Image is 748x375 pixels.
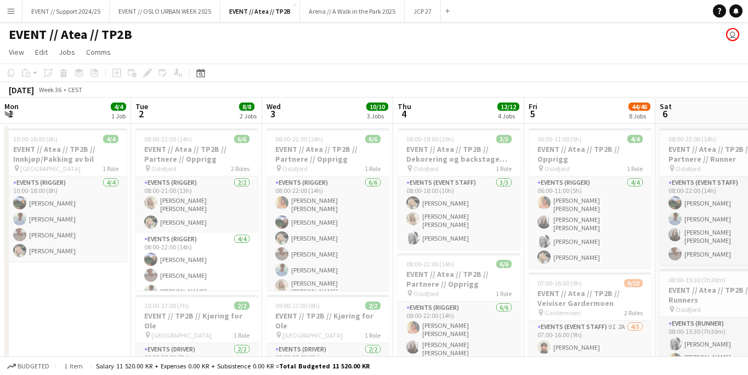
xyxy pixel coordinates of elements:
span: [GEOGRAPHIC_DATA] [151,331,212,339]
span: Sat [660,101,672,111]
span: 6 [658,107,672,120]
span: 2/2 [234,302,250,310]
button: JCP 27 [405,1,441,22]
span: Week 36 [36,86,64,94]
h3: EVENT // Atea // TP2B // Veiviser Gardermoen [529,288,651,308]
span: 3/3 [496,135,512,143]
span: View [9,47,24,57]
span: 06:00-11:00 (5h) [537,135,582,143]
h3: EVENT // Atea // TP2B // Partnere // Opprigg [135,144,258,164]
h3: EVENT // TP2B // Kjøring for Ole [267,311,389,331]
span: 12/12 [497,103,519,111]
span: Comms [86,47,111,57]
span: 9/10 [624,279,643,287]
span: Oslofjord [545,164,570,173]
span: Budgeted [18,362,49,370]
span: 2/2 [365,302,381,310]
span: 08:00-22:00 (14h) [275,135,323,143]
span: 09:00-17:00 (8h) [275,302,320,310]
app-job-card: 08:00-18:00 (10h)3/3EVENT // Atea // TP2B // Dekorering og backstage oppsett Oslofjord1 RoleEvent... [398,128,520,249]
span: 1 Role [365,164,381,173]
h3: EVENT // Atea // TP2B // Partnere // Opprigg [267,144,389,164]
app-job-card: 08:00-22:00 (14h)6/6EVENT // Atea // TP2B // Partnere // Opprigg Oslofjord1 RoleEvents (Rigger)6/... [267,128,389,291]
span: 1 Role [496,164,512,173]
span: 8/8 [239,103,254,111]
span: 1 Role [234,331,250,339]
span: 3 [265,107,281,120]
a: View [4,45,29,59]
app-user-avatar: Jenny Marie Ragnhild Andersen [726,28,739,41]
span: 6/6 [365,135,381,143]
span: Oslofjord [413,289,439,298]
app-job-card: 06:00-11:00 (5h)4/4EVENT // Atea // TP2B // Opprigg Oslofjord1 RoleEvents (Rigger)4/406:00-11:00 ... [529,128,651,268]
div: 10:00-18:00 (8h)4/4EVENT // Atea // TP2B // Innkjøp/Pakking av bil [GEOGRAPHIC_DATA]1 RoleEvents ... [4,128,127,262]
div: 2 Jobs [240,112,257,120]
app-card-role: Events (Rigger)6/608:00-22:00 (14h)[PERSON_NAME] [PERSON_NAME][PERSON_NAME][PERSON_NAME][PERSON_N... [267,177,389,300]
span: 6/6 [496,260,512,268]
span: 1 Role [627,164,643,173]
span: Wed [267,101,281,111]
span: 5 [527,107,537,120]
button: Arena // A Walk in the Park 2025 [300,1,405,22]
span: [GEOGRAPHIC_DATA] [282,331,343,339]
a: Comms [82,45,115,59]
a: Edit [31,45,52,59]
span: 6/6 [234,135,250,143]
span: Oslofjord [282,164,308,173]
span: Edit [35,47,48,57]
span: Thu [398,101,411,111]
span: 1 item [60,362,87,370]
h3: EVENT // TP2B // Kjøring for Ole [135,311,258,331]
span: 07:00-16:00 (9h) [537,279,582,287]
span: 1 Role [365,331,381,339]
button: EVENT // Support 2024/25 [22,1,110,22]
span: 1 [3,107,19,120]
app-job-card: 08:00-22:00 (14h)6/6EVENT // Atea // TP2B // Partnere // Opprigg Oslofjord2 RolesEvents (Rigger)2... [135,128,258,291]
span: 2 Roles [231,164,250,173]
h3: EVENT // Atea // TP2B // Dekorering og backstage oppsett [398,144,520,164]
button: EVENT // Atea // TP2B [220,1,300,22]
span: 10:00-18:00 (8h) [13,135,58,143]
span: 10/10 [366,103,388,111]
span: 08:00-22:00 (14h) [668,135,716,143]
div: 4 Jobs [498,112,519,120]
app-card-role: Events (Event Staff)3/308:00-18:00 (10h)[PERSON_NAME][PERSON_NAME] [PERSON_NAME][PERSON_NAME] [398,177,520,249]
span: Total Budgeted 11 520.00 KR [279,362,370,370]
span: Oslofjord [676,305,701,314]
div: 3 Jobs [367,112,388,120]
span: 1 Role [496,289,512,298]
span: 4 [396,107,411,120]
div: 8 Jobs [629,112,650,120]
h3: EVENT // Atea // TP2B // Innkjøp/Pakking av bil [4,144,127,164]
h1: EVENT // Atea // TP2B [9,26,132,43]
span: 08:00-22:00 (14h) [144,135,192,143]
span: Oslofjord [676,164,701,173]
button: Budgeted [5,360,51,372]
span: 2 [134,107,148,120]
span: Tue [135,101,148,111]
span: Jobs [59,47,75,57]
span: 4/4 [103,135,118,143]
span: 08:00-18:00 (10h) [406,135,454,143]
span: 4/4 [111,103,126,111]
span: [GEOGRAPHIC_DATA] [20,164,81,173]
span: Oslofjord [151,164,177,173]
span: Gardermoen [545,309,581,317]
div: 1 Job [111,112,126,120]
button: EVENT // OSLO URBAN WEEK 2025 [110,1,220,22]
app-card-role: Events (Rigger)4/410:00-18:00 (8h)[PERSON_NAME][PERSON_NAME][PERSON_NAME][PERSON_NAME] [4,177,127,262]
span: 44/46 [628,103,650,111]
div: CEST [68,86,82,94]
span: 2 Roles [624,309,643,317]
h3: EVENT // Atea // TP2B // Partnere // Opprigg [398,269,520,289]
span: Mon [4,101,19,111]
span: Oslofjord [413,164,439,173]
div: [DATE] [9,84,34,95]
app-card-role: Events (Rigger)2/208:00-21:00 (13h)[PERSON_NAME] [PERSON_NAME][PERSON_NAME] [135,177,258,233]
h3: EVENT // Atea // TP2B // Opprigg [529,144,651,164]
span: 08:00-15:30 (7h30m) [668,276,726,284]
